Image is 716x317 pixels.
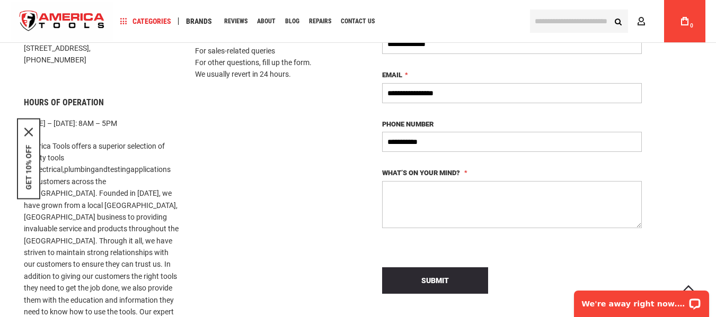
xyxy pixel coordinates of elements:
a: About [252,14,280,29]
span: Reviews [224,18,247,24]
a: Blog [280,14,304,29]
a: Brands [181,14,217,29]
span: Repairs [309,18,331,24]
span: Email [382,71,402,79]
a: Reviews [219,14,252,29]
span: 0 [690,23,693,29]
a: testing [108,165,130,174]
a: Categories [116,14,176,29]
p: [DATE] – [DATE]: 8AM – 5PM [24,117,179,129]
span: Brands [186,17,212,25]
span: About [257,18,276,24]
span: Blog [285,18,299,24]
span: Submit [421,276,449,285]
button: GET 10% OFF [24,144,33,189]
button: Close [24,128,33,136]
a: plumbing [64,165,95,174]
p: [STREET_ADDRESS], [PHONE_NUMBER] [24,42,179,66]
p: We offer Live Chat Support For sales-related queries For other questions, fill up the form. We us... [195,33,350,80]
button: Submit [382,267,488,294]
h6: Hours of Operation [24,98,179,107]
span: What’s on your mind? [382,169,460,177]
a: store logo [11,2,113,41]
a: Repairs [304,14,336,29]
img: America Tools [11,2,113,41]
svg: close icon [24,128,33,136]
span: Phone Number [382,120,434,128]
span: Categories [120,17,171,25]
a: Contact Us [336,14,379,29]
span: Contact Us [341,18,375,24]
a: electrical [33,165,63,174]
button: Search [608,11,628,31]
iframe: LiveChat chat widget [567,284,716,317]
